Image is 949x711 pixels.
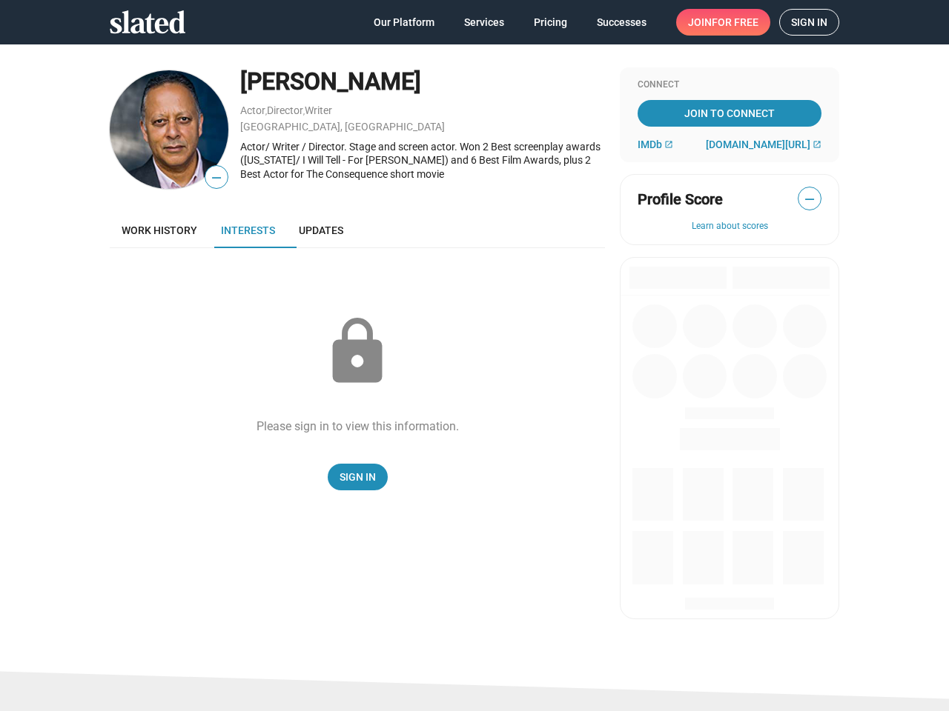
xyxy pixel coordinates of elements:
[676,9,770,36] a: Joinfor free
[791,10,827,35] span: Sign in
[110,70,228,189] img: Kammy Darweish
[706,138,821,150] a: [DOMAIN_NAME][URL]
[305,104,332,116] a: Writer
[534,9,567,36] span: Pricing
[221,224,275,236] span: Interests
[638,190,723,210] span: Profile Score
[638,138,662,150] span: IMDb
[706,138,810,150] span: [DOMAIN_NAME][URL]
[257,418,459,434] div: Please sign in to view this information.
[110,213,209,248] a: Work history
[452,9,516,36] a: Services
[328,464,388,490] a: Sign In
[779,9,839,36] a: Sign in
[641,100,819,127] span: Join To Connect
[240,121,445,133] a: [GEOGRAPHIC_DATA], [GEOGRAPHIC_DATA]
[299,224,343,236] span: Updates
[638,100,821,127] a: Join To Connect
[712,9,758,36] span: for free
[240,66,605,98] div: [PERSON_NAME]
[122,224,197,236] span: Work history
[287,213,355,248] a: Updates
[688,9,758,36] span: Join
[265,107,267,116] span: ,
[320,315,394,389] mat-icon: lock
[522,9,579,36] a: Pricing
[340,464,376,490] span: Sign In
[813,140,821,149] mat-icon: open_in_new
[798,190,821,209] span: —
[464,9,504,36] span: Services
[638,221,821,233] button: Learn about scores
[638,138,673,150] a: IMDb
[240,140,605,181] div: Actor/ Writer / Director. Stage and screen actor. Won 2 Best screenplay awards ([US_STATE]/ I Wil...
[362,9,446,36] a: Our Platform
[585,9,658,36] a: Successes
[240,104,265,116] a: Actor
[303,107,305,116] span: ,
[664,140,673,149] mat-icon: open_in_new
[597,9,647,36] span: Successes
[638,79,821,91] div: Connect
[374,9,434,36] span: Our Platform
[267,104,303,116] a: Director
[209,213,287,248] a: Interests
[205,168,228,187] span: —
